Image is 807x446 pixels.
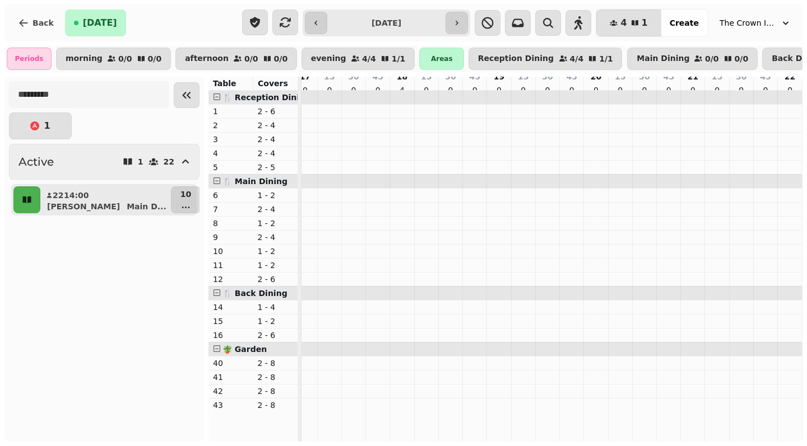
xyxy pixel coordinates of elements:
p: 0 [373,84,382,96]
p: 2 - 6 [258,106,294,117]
p: 1 / 1 [392,55,406,63]
p: 0 [713,84,722,96]
p: 0 [446,84,455,96]
p: 0 [591,84,600,96]
p: 1 [138,158,143,166]
button: evening4/41/1 [302,48,415,70]
p: 0 [349,84,358,96]
p: 0 [664,84,673,96]
div: Periods [7,48,52,70]
p: 0 [494,84,503,96]
span: 🍴 Reception Dining [222,93,310,102]
p: 45 [566,71,577,82]
p: 0 [519,84,528,96]
p: 1 [213,106,249,117]
p: 0 [737,84,746,96]
span: Back [33,19,54,27]
p: 0 [325,84,334,96]
p: 18 [397,71,407,82]
p: 2 [213,120,249,131]
p: ... [180,200,191,211]
p: 0 [688,84,697,96]
p: 1 - 2 [258,190,294,201]
p: 22 [164,158,174,166]
p: 30 [445,71,456,82]
p: 12 [213,274,249,285]
p: 45 [470,71,480,82]
p: 45 [373,71,383,82]
span: The Crown Inn [720,17,776,29]
h2: Active [18,154,54,170]
p: 2 - 4 [258,120,294,131]
p: 7 [213,204,249,215]
p: 4 [398,84,407,96]
p: [PERSON_NAME] [47,201,120,212]
p: 1 / 1 [599,55,613,63]
p: 2 - 6 [258,330,294,341]
p: 1 [44,121,50,130]
p: 0 [543,84,552,96]
p: 0 [567,84,576,96]
p: 1 - 2 [258,316,294,327]
p: 43 [213,400,249,411]
p: 2 - 8 [258,358,294,369]
button: 41 [596,10,661,36]
p: 5 [213,162,249,173]
p: 15 [421,71,432,82]
span: 🍴 Main Dining [222,177,287,186]
p: 2 - 8 [258,372,294,383]
button: Reception Dining4/41/1 [469,48,622,70]
button: Collapse sidebar [174,82,200,108]
p: 22 [785,71,795,82]
span: 4 [620,18,627,27]
p: 45 [760,71,771,82]
p: 1 - 2 [258,260,294,271]
p: 40 [213,358,249,369]
p: 2 - 4 [258,134,294,145]
p: 9 [213,232,249,243]
p: afternoon [185,54,229,63]
p: 22 [53,190,59,201]
p: 30 [542,71,553,82]
p: 0 [616,84,625,96]
p: 21 [688,71,698,82]
p: 0 [640,84,649,96]
p: Main D ... [127,201,166,212]
p: 4 / 4 [362,55,376,63]
p: evening [311,54,346,63]
p: 0 [470,84,479,96]
p: 10 [180,189,191,200]
p: 0 [300,84,309,96]
button: 10... [171,186,201,213]
p: 17 [300,71,310,82]
button: Active122 [9,144,200,180]
p: 2 - 6 [258,274,294,285]
p: 0 / 0 [244,55,258,63]
p: 19 [494,71,504,82]
p: 0 / 0 [148,55,162,63]
p: 45 [663,71,674,82]
button: [DATE] [65,10,126,36]
p: Reception Dining [478,54,554,63]
p: 41 [213,372,249,383]
button: 1 [9,112,72,139]
div: Areas [419,48,464,70]
p: 8 [213,218,249,229]
p: 20 [591,71,601,82]
span: 1 [642,18,648,27]
p: morning [66,54,103,63]
p: 0 [761,84,770,96]
p: 14 [213,302,249,313]
p: 15 [324,71,335,82]
p: 1 - 2 [258,218,294,229]
p: 15 [213,316,249,327]
p: 1 - 4 [258,302,294,313]
p: 2 - 5 [258,162,294,173]
button: 2214:00[PERSON_NAME]Main D... [43,186,169,213]
p: 15 [518,71,528,82]
p: 15 [712,71,722,82]
p: 30 [736,71,746,82]
p: 0 / 0 [274,55,288,63]
button: Create [661,10,708,36]
p: 4 [213,148,249,159]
